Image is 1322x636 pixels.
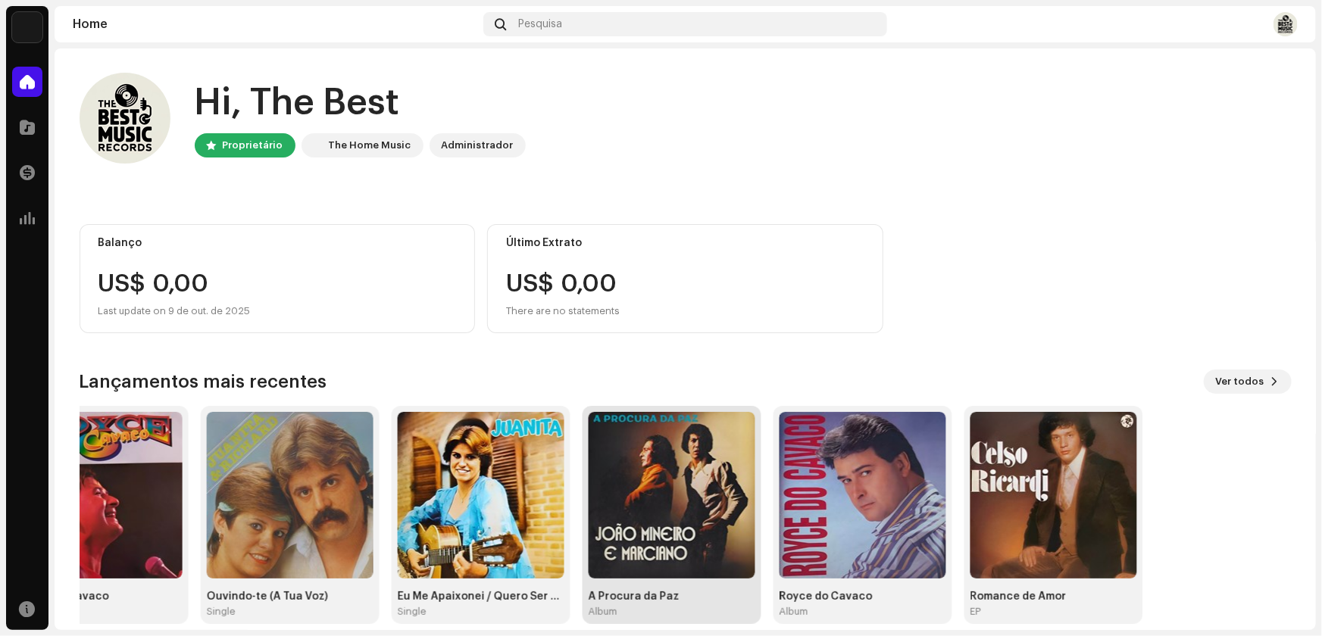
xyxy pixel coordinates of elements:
div: Single [397,606,426,618]
div: Hi, The Best [195,79,526,127]
re-o-card-value: Balanço [80,224,476,333]
img: e57eb16c-630c-45a0-b173-efee7d63fb15 [1274,12,1298,36]
div: A Procura da Paz [588,591,755,603]
img: 01f6aa37-8c82-45c1-87f4-45eebb612a91 [15,412,182,578]
img: e57eb16c-630c-45a0-b173-efee7d63fb15 [80,73,170,164]
div: The Home Music [329,136,411,154]
div: Ouvindo-te (A Tua Voz) [206,591,373,603]
div: Last update on 9 de out. de 2025 [98,302,457,320]
div: Single [206,606,235,618]
div: Romance de Amor [970,591,1136,603]
div: Administrador [442,136,514,154]
div: Balanço [98,237,457,249]
div: Album [588,606,617,618]
h3: Lançamentos mais recentes [80,369,327,394]
span: Ver todos [1216,366,1264,397]
img: ffc9b623-9f17-4b7f-bf52-fdd2440402d0 [397,412,564,578]
div: EP [970,606,980,618]
span: Pesquisa [519,18,563,30]
div: Royce do Cavaco [779,591,945,603]
img: 154d93cc-d116-49f6-80d5-4960652c6a64 [206,412,373,578]
img: 2cc26e1f-a753-488c-b9cb-3072ba4a101a [779,412,945,578]
img: c86870aa-2232-4ba3-9b41-08f587110171 [12,12,42,42]
re-o-card-value: Último Extrato [487,224,883,333]
div: There are no statements [506,302,620,320]
div: Royce do Cavaco [15,591,182,603]
div: Último Extrato [506,237,864,249]
div: Home [73,18,477,30]
div: Eu Me Apaixonei / Quero Ser Seu Primeiro Amor / Sonho Real [397,591,564,603]
div: Proprietário [223,136,283,154]
img: a81a1acd-d2cb-4f87-8306-a5ee1aae20b1 [588,412,755,578]
img: c86870aa-2232-4ba3-9b41-08f587110171 [305,136,323,154]
button: Ver todos [1204,369,1292,394]
img: 7289dd96-2483-4785-87f3-0e1658396c60 [970,412,1136,578]
div: Album [779,606,808,618]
